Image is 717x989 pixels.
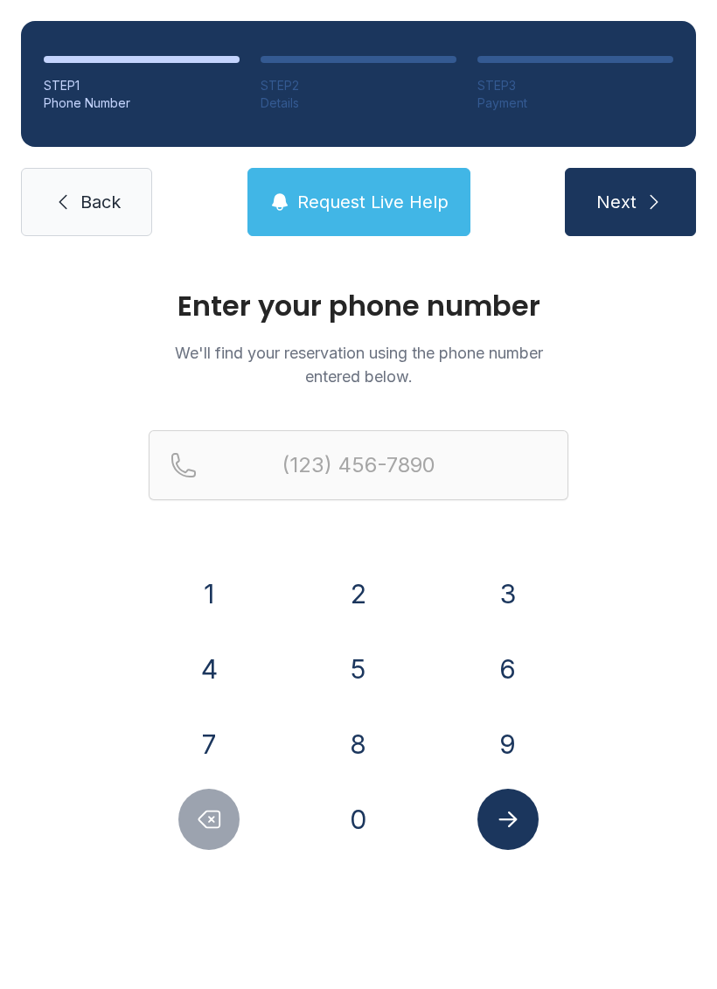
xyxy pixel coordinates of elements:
[44,94,240,112] div: Phone Number
[477,77,673,94] div: STEP 3
[297,190,449,214] span: Request Live Help
[596,190,637,214] span: Next
[477,789,539,850] button: Submit lookup form
[261,94,456,112] div: Details
[149,341,568,388] p: We'll find your reservation using the phone number entered below.
[178,714,240,775] button: 7
[328,789,389,850] button: 0
[149,292,568,320] h1: Enter your phone number
[44,77,240,94] div: STEP 1
[477,714,539,775] button: 9
[178,789,240,850] button: Delete number
[477,638,539,700] button: 6
[178,638,240,700] button: 4
[328,638,389,700] button: 5
[149,430,568,500] input: Reservation phone number
[261,77,456,94] div: STEP 2
[477,563,539,624] button: 3
[477,94,673,112] div: Payment
[80,190,121,214] span: Back
[328,714,389,775] button: 8
[178,563,240,624] button: 1
[328,563,389,624] button: 2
